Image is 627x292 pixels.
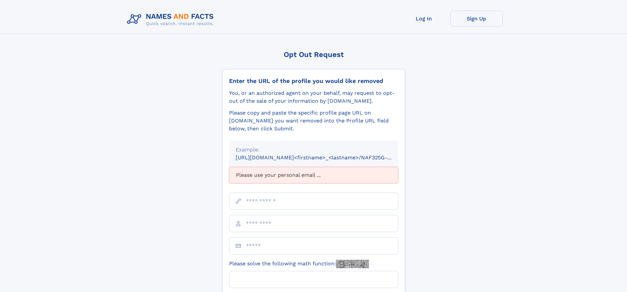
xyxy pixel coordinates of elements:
div: Enter the URL of the profile you would like removed [229,77,398,85]
img: Logo Names and Facts [124,11,219,28]
div: Please copy and paste the specific profile page URL on [DOMAIN_NAME] you want removed into the Pr... [229,109,398,133]
div: Example: [236,146,392,154]
div: Opt Out Request [222,50,405,59]
div: Please use your personal email ... [229,167,398,183]
small: [URL][DOMAIN_NAME]<firstname>_<lastname>/NAF325G-xxxxxxxx [236,154,411,161]
div: You, or an authorized agent on your behalf, may request to opt-out of the sale of your informatio... [229,89,398,105]
label: Please solve the following math function: [229,260,369,268]
a: Sign Up [450,11,503,27]
a: Log In [398,11,450,27]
